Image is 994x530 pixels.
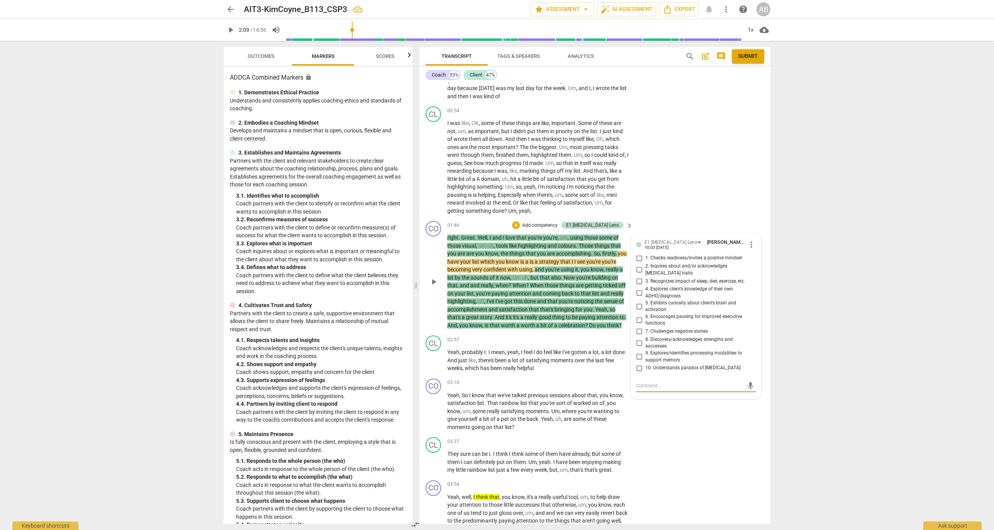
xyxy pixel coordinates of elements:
[461,120,469,126] span: Filler word
[523,192,537,198] span: when
[593,85,596,91] span: I
[454,136,469,142] span: wrote
[476,77,480,83] span: a
[759,25,769,35] span: cloud_download
[447,77,463,83] span: guess
[568,77,582,83] span: done
[466,176,472,182] span: of
[625,221,634,230] span: keyboard_arrow_right
[736,2,750,16] a: Help
[591,85,593,91] span: ,
[498,192,523,198] span: Especially
[540,176,547,182] span: of
[250,27,266,33] span: / 14:56
[565,85,568,91] span: .
[701,52,710,61] span: post_add
[523,160,529,166] span: I'd
[455,128,458,134] span: ,
[633,350,753,363] label: Explores/identifies the client's preferred processing modalities to assist them in naturally lear...
[485,71,496,79] div: 47%
[596,85,611,91] span: wrote
[226,5,235,14] span: arrow_back
[604,160,617,166] span: really
[625,221,634,229] button: Hide comments panel
[583,144,605,150] span: pressing
[546,184,567,190] span: noticing
[582,77,589,83] span: by
[489,136,502,142] span: down
[756,2,770,16] button: AB
[468,192,473,198] span: is
[447,120,450,126] span: I
[593,120,599,126] span: of
[494,168,497,174] span: I
[518,176,522,182] span: a
[516,85,526,91] span: last
[539,144,556,150] span: biggest
[606,192,617,198] span: mini
[607,168,610,174] span: ,
[531,2,594,16] button: Assessment
[495,120,502,126] span: of
[479,120,481,126] span: ,
[590,128,597,134] span: list
[488,77,495,83] span: of
[496,152,516,158] span: finished
[447,144,460,150] span: ones
[432,71,446,79] div: Coach
[597,2,656,16] button: AI Assessment
[745,380,756,391] button: Add voice comment
[540,77,553,83] span: need
[532,120,541,126] span: are
[563,160,574,166] span: that
[606,184,614,190] span: the
[596,136,603,142] span: Filler word
[497,53,540,59] span: Tags & Speakers
[376,53,394,59] span: Scores
[496,85,507,91] span: was
[595,184,606,190] span: that
[447,136,454,142] span: of
[633,300,753,313] label: Exhibits curiosity about what the client’s brain needs and is experiencing in the moment and what...
[495,77,501,83] span: all
[511,128,513,134] span: I
[560,77,568,83] span: get
[613,128,623,134] span: kind
[633,276,753,286] label: Recognizes and addresses the impact of sleep, diet, exercise, delayed development, hypersensitivi...
[605,144,618,150] span: tasks
[472,176,476,182] span: a
[573,168,580,174] span: list
[501,77,510,83] span: the
[659,2,699,16] button: Export
[563,136,569,142] span: to
[575,120,578,126] span: .
[732,49,764,63] button: Please Do Not Submit until your Assessment is Complete
[502,120,516,126] span: these
[555,192,563,198] span: Filler word
[481,152,494,158] span: them
[699,50,712,63] button: Add summary
[475,128,499,134] span: important
[484,93,495,99] span: kind
[746,381,755,391] span: mic
[513,184,516,190] span: ,
[540,168,557,174] span: things
[563,192,565,198] span: ,
[601,5,653,14] span: AI Assessment
[447,168,473,174] span: rewarding
[513,128,527,134] span: didn't
[510,176,518,182] span: hit
[527,128,537,134] span: put
[517,168,520,174] span: ,
[556,144,559,150] span: .
[550,128,556,134] span: in
[544,85,553,91] span: the
[531,152,559,158] span: highlighted
[470,71,482,79] div: Client
[520,144,530,150] span: The
[516,144,520,150] span: ?
[305,74,312,80] span: Assessment is enabled for this document. The competency model is locked and follows the assessmen...
[574,128,581,134] span: on
[576,85,579,91] span: ,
